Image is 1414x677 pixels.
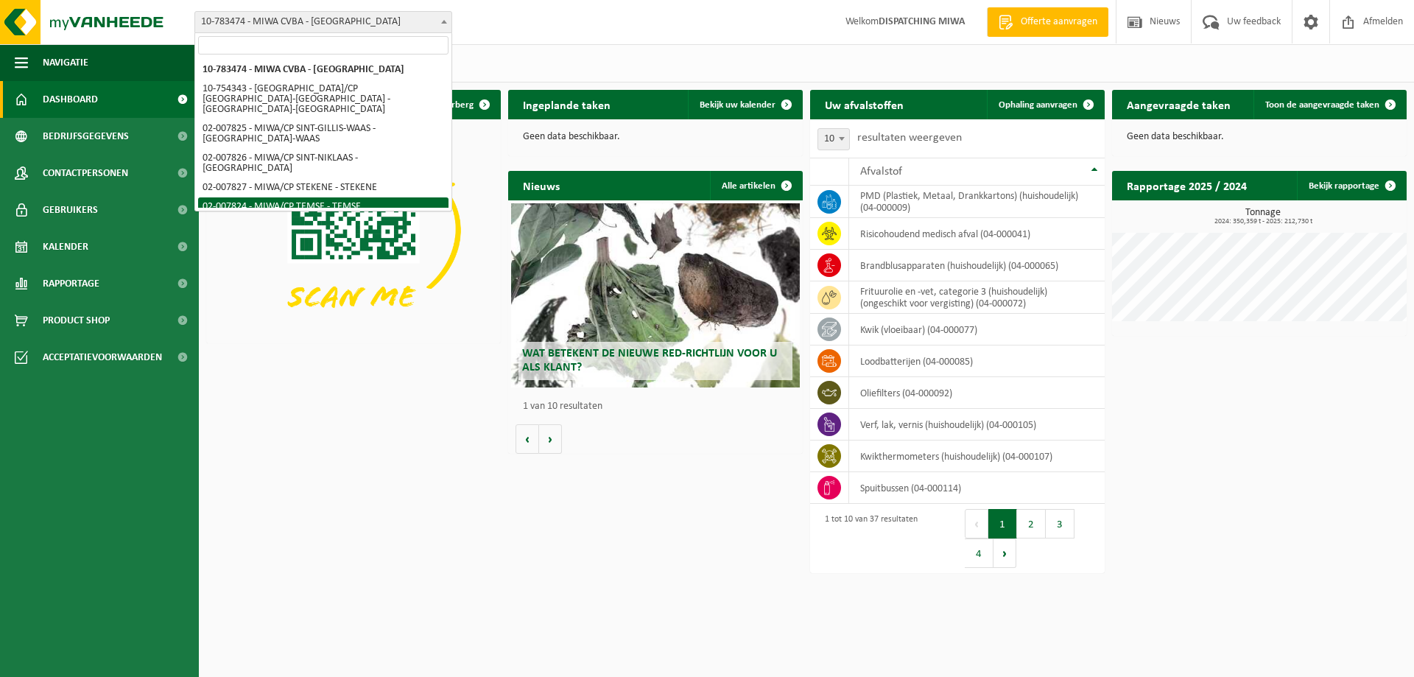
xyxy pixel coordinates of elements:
h2: Ingeplande taken [508,90,625,119]
span: 10 [818,129,849,150]
h2: Aangevraagde taken [1112,90,1245,119]
button: Volgende [539,424,562,454]
h2: Uw afvalstoffen [810,90,918,119]
span: Rapportage [43,265,99,302]
span: Dashboard [43,81,98,118]
span: 10 [817,128,850,150]
span: Product Shop [43,302,110,339]
a: Toon de aangevraagde taken [1253,90,1405,119]
li: 02-007827 - MIWA/CP STEKENE - STEKENE [198,178,449,197]
button: Verberg [429,90,499,119]
img: Download de VHEPlus App [206,119,501,340]
h2: Nieuws [508,171,574,200]
button: 2 [1017,509,1046,539]
button: Previous [965,509,988,539]
a: Bekijk uw kalender [688,90,801,119]
td: loodbatterijen (04-000085) [849,345,1105,377]
li: 02-007824 - MIWA/CP TEMSE - TEMSE [198,197,449,217]
h2: Rapportage 2025 / 2024 [1112,171,1262,200]
button: 1 [988,509,1017,539]
li: 10-754343 - [GEOGRAPHIC_DATA]/CP [GEOGRAPHIC_DATA]-[GEOGRAPHIC_DATA] - [GEOGRAPHIC_DATA]-[GEOGRAP... [198,80,449,119]
span: Wat betekent de nieuwe RED-richtlijn voor u als klant? [522,348,777,373]
td: verf, lak, vernis (huishoudelijk) (04-000105) [849,409,1105,441]
span: Contactpersonen [43,155,128,192]
span: Ophaling aanvragen [999,100,1077,110]
button: 3 [1046,509,1074,539]
a: Offerte aanvragen [987,7,1108,37]
td: kwik (vloeibaar) (04-000077) [849,314,1105,345]
span: Navigatie [43,44,88,81]
span: Bekijk uw kalender [700,100,775,110]
a: Alle artikelen [710,171,801,200]
a: Bekijk rapportage [1297,171,1405,200]
div: 1 tot 10 van 37 resultaten [817,508,918,569]
label: resultaten weergeven [857,132,962,144]
button: 4 [965,539,993,568]
p: Geen data beschikbaar. [1127,132,1392,142]
p: Geen data beschikbaar. [523,132,788,142]
span: Afvalstof [860,166,902,178]
h3: Tonnage [1119,208,1407,225]
td: frituurolie en -vet, categorie 3 (huishoudelijk) (ongeschikt voor vergisting) (04-000072) [849,281,1105,314]
td: PMD (Plastiek, Metaal, Drankkartons) (huishoudelijk) (04-000009) [849,186,1105,218]
span: Bedrijfsgegevens [43,118,129,155]
button: Next [993,539,1016,568]
span: Gebruikers [43,192,98,228]
strong: DISPATCHING MIWA [879,16,965,27]
a: Wat betekent de nieuwe RED-richtlijn voor u als klant? [511,203,800,387]
button: Vorige [516,424,539,454]
td: brandblusapparaten (huishoudelijk) (04-000065) [849,250,1105,281]
td: risicohoudend medisch afval (04-000041) [849,218,1105,250]
span: Verberg [441,100,474,110]
td: oliefilters (04-000092) [849,377,1105,409]
span: Toon de aangevraagde taken [1265,100,1379,110]
a: Ophaling aanvragen [987,90,1103,119]
li: 02-007825 - MIWA/CP SINT-GILLIS-WAAS - [GEOGRAPHIC_DATA]-WAAS [198,119,449,149]
p: 1 van 10 resultaten [523,401,795,412]
li: 02-007826 - MIWA/CP SINT-NIKLAAS - [GEOGRAPHIC_DATA] [198,149,449,178]
span: 2024: 350,359 t - 2025: 212,730 t [1119,218,1407,225]
span: Offerte aanvragen [1017,15,1101,29]
li: 10-783474 - MIWA CVBA - [GEOGRAPHIC_DATA] [198,60,449,80]
span: 10-783474 - MIWA CVBA - SINT-NIKLAAS [195,12,451,32]
td: spuitbussen (04-000114) [849,472,1105,504]
span: 10-783474 - MIWA CVBA - SINT-NIKLAAS [194,11,452,33]
span: Acceptatievoorwaarden [43,339,162,376]
span: Kalender [43,228,88,265]
td: kwikthermometers (huishoudelijk) (04-000107) [849,441,1105,472]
